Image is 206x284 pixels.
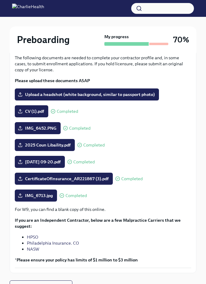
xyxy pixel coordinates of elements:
[19,108,44,114] span: CV (1).pdf
[57,109,78,114] span: Completed
[69,126,90,131] span: Completed
[19,125,56,131] span: IMG_6452.PNG
[15,78,90,83] strong: Please upload these documents ASAP
[19,142,71,148] span: 2025 Coun Libaility.pdf
[27,234,38,240] a: HPSO
[27,240,79,246] a: Philadelphia Insurance. CO
[15,173,113,185] label: CertificateOfInsurance_AR221867 (3).pdf
[15,88,159,100] label: Upload a headshot (white background, similar to passport photo)
[15,55,191,73] p: The following documents are needed to complete your contractor profile and, in some cases, to sub...
[17,257,138,263] strong: Please ensure your policy has limits of $1 million to $3 million
[173,34,189,45] h3: 70%
[19,91,155,97] span: Upload a headshot (white background, similar to passport photo)
[15,206,191,212] p: For W9, you can find a blank copy of this online.
[19,159,61,165] span: [DATE] 09-20.pdf
[73,160,95,164] span: Completed
[104,34,129,40] strong: My progress
[19,176,109,182] span: CertificateOfInsurance_AR221867 (3).pdf
[121,177,143,181] span: Completed
[27,246,39,252] a: NASW
[15,105,48,117] label: CV (1).pdf
[15,122,61,134] label: IMG_6452.PNG
[15,218,181,229] strong: If you are an Independent Contractor, below are a few Malpractice Carriers that we suggest:
[19,193,53,199] span: IMG_6713.jpg
[65,193,87,198] span: Completed
[15,190,57,202] label: IMG_6713.jpg
[83,143,105,147] span: Completed
[17,34,70,46] h2: Preboarding
[12,4,44,13] img: CharlieHealth
[15,156,65,168] label: [DATE] 09-20.pdf
[15,139,75,151] label: 2025 Coun Libaility.pdf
